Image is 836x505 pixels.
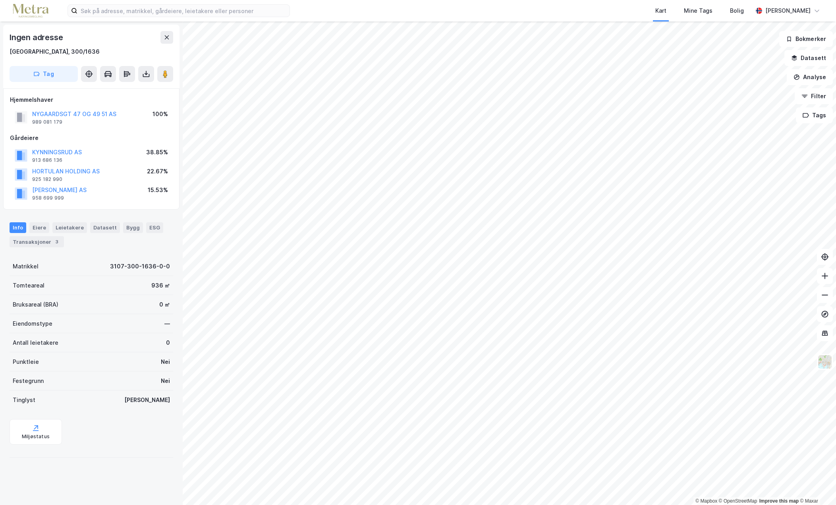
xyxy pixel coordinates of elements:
button: Filter [795,88,833,104]
div: Tomteareal [13,281,44,290]
div: Leietakere [52,222,87,233]
div: 936 ㎡ [151,281,170,290]
div: Hjemmelshaver [10,95,173,105]
input: Søk på adresse, matrikkel, gårdeiere, leietakere eller personer [77,5,290,17]
div: Matrikkel [13,262,39,271]
div: 3 [53,238,61,246]
div: 100% [153,109,168,119]
div: 989 081 179 [32,119,62,125]
button: Datasett [784,50,833,66]
button: Bokmerker [779,31,833,47]
div: 15.53% [148,185,168,195]
div: Datasett [90,222,120,233]
div: 3107-300-1636-0-0 [110,262,170,271]
div: 958 699 999 [32,195,64,201]
a: Improve this map [759,498,799,504]
a: OpenStreetMap [719,498,757,504]
div: ESG [146,222,163,233]
div: [PERSON_NAME] [765,6,811,16]
div: — [164,319,170,328]
div: 0 ㎡ [159,300,170,309]
div: Gårdeiere [10,133,173,143]
img: metra-logo.256734c3b2bbffee19d4.png [13,4,48,18]
iframe: Chat Widget [796,467,836,505]
div: Kontrollprogram for chat [796,467,836,505]
button: Analyse [787,69,833,85]
div: Transaksjoner [10,236,64,247]
div: Bruksareal (BRA) [13,300,58,309]
div: Bolig [730,6,744,16]
div: 22.67% [147,167,168,176]
div: Bygg [123,222,143,233]
div: [GEOGRAPHIC_DATA], 300/1636 [10,47,100,56]
a: Mapbox [695,498,717,504]
div: 913 686 136 [32,157,62,163]
div: Festegrunn [13,376,44,386]
div: 925 182 990 [32,176,62,183]
button: Tag [10,66,78,82]
div: 0 [166,338,170,348]
div: Mine Tags [684,6,712,16]
div: [PERSON_NAME] [124,395,170,405]
div: Kart [655,6,666,16]
div: Eiere [29,222,49,233]
img: Z [817,354,832,369]
div: 38.85% [146,148,168,157]
div: Nei [161,376,170,386]
div: Miljøstatus [22,433,50,440]
div: Ingen adresse [10,31,64,44]
div: Eiendomstype [13,319,52,328]
div: Info [10,222,26,233]
div: Nei [161,357,170,367]
div: Tinglyst [13,395,35,405]
div: Punktleie [13,357,39,367]
div: Antall leietakere [13,338,58,348]
button: Tags [796,107,833,123]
